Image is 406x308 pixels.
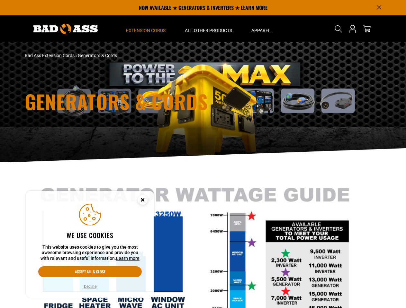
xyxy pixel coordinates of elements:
span: Extension Cords [126,28,166,33]
button: Accept all & close [38,266,142,277]
h1: Generators & Cords [25,92,259,111]
summary: Extension Cords [116,15,175,42]
aside: Cookie Consent [26,191,154,298]
span: Generators & Cords [78,53,117,58]
h2: We use cookies [38,231,142,239]
span: All Other Products [185,28,232,33]
summary: All Other Products [175,15,242,42]
summary: Search [333,24,344,34]
nav: breadcrumbs [25,52,259,59]
span: Apparel [251,28,271,33]
button: Decline [82,283,98,290]
summary: Apparel [242,15,280,42]
span: › [76,53,77,58]
a: Bad Ass Extension Cords [25,53,75,58]
a: Learn more [116,256,140,261]
img: Bad Ass Extension Cords [33,24,98,34]
p: This website uses cookies to give you the most awesome browsing experience and provide you with r... [38,244,142,261]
